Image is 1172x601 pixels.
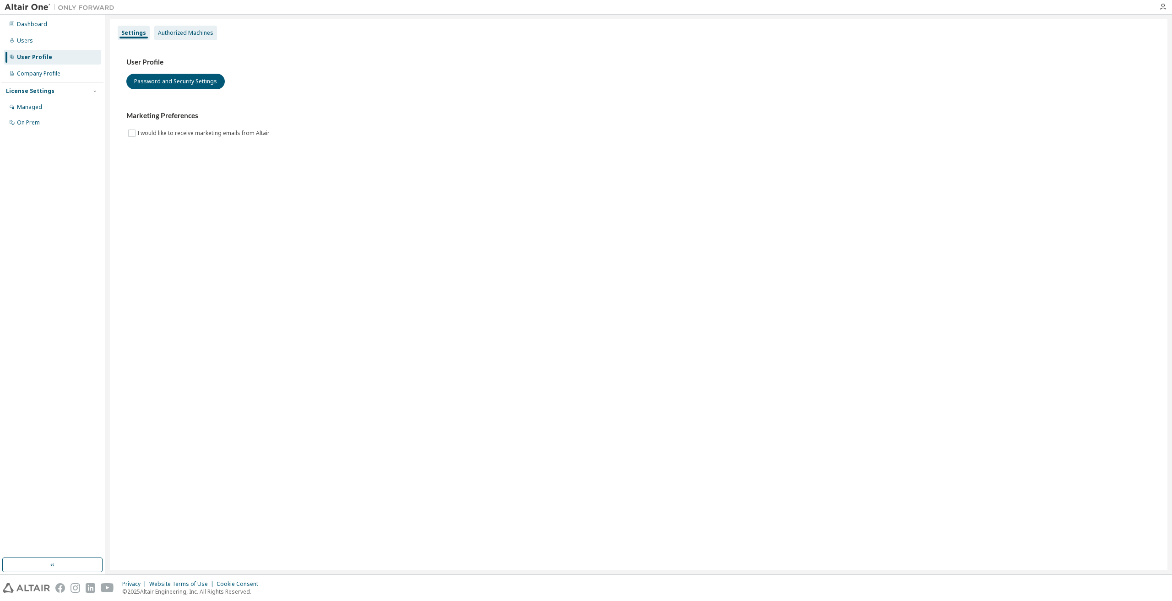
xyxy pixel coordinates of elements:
div: Managed [17,103,42,111]
div: On Prem [17,119,40,126]
img: instagram.svg [71,583,80,593]
div: Users [17,37,33,44]
img: linkedin.svg [86,583,95,593]
div: Website Terms of Use [149,580,217,588]
div: Authorized Machines [158,29,213,37]
div: Company Profile [17,70,60,77]
h3: User Profile [126,58,1151,67]
div: Dashboard [17,21,47,28]
div: Settings [121,29,146,37]
div: Cookie Consent [217,580,264,588]
img: facebook.svg [55,583,65,593]
img: Altair One [5,3,119,12]
h3: Marketing Preferences [126,111,1151,120]
button: Password and Security Settings [126,74,225,89]
p: © 2025 Altair Engineering, Inc. All Rights Reserved. [122,588,264,596]
img: youtube.svg [101,583,114,593]
div: User Profile [17,54,52,61]
img: altair_logo.svg [3,583,50,593]
label: I would like to receive marketing emails from Altair [137,128,271,139]
div: Privacy [122,580,149,588]
div: License Settings [6,87,54,95]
